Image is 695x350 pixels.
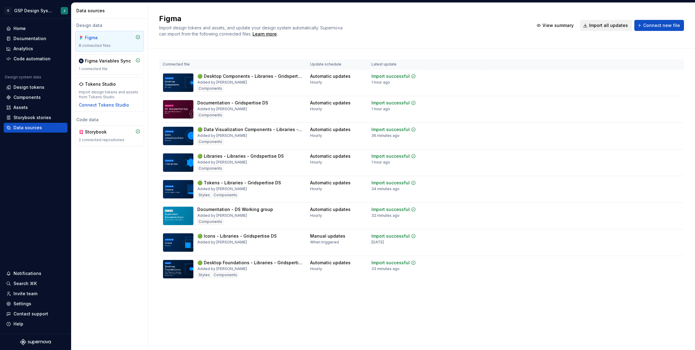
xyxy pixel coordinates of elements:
div: 1 hour ago [371,160,390,165]
div: Added by [PERSON_NAME] [197,160,247,165]
div: 🟢 Data Visualization Components - Libraries - Gridspertise DS [197,126,303,133]
button: Connect new file [634,20,684,31]
div: [DATE] [371,240,384,245]
div: Documentation - Gridspertise DS [197,100,268,106]
div: Added by [PERSON_NAME] [197,107,247,111]
div: Assets [13,104,28,111]
div: Components [13,94,41,100]
div: Documentation [13,36,46,42]
div: Import successful [371,100,410,106]
div: Automatic updates [310,153,351,159]
div: Automatic updates [310,180,351,186]
div: Storybook stories [13,115,51,121]
a: Design tokens [4,82,67,92]
div: Import successful [371,260,410,266]
th: Connected file [159,59,306,70]
div: Added by [PERSON_NAME] [197,213,247,218]
a: Home [4,24,67,33]
div: Notifications [13,270,41,277]
span: View summary [542,22,574,28]
span: Import all updates [589,22,628,28]
a: Data sources [4,123,67,133]
div: 🟢 Tokens - Libraries - Gridspertise DS [197,180,281,186]
button: Search ⌘K [4,279,67,288]
div: G [4,7,12,14]
div: Added by [PERSON_NAME] [197,80,247,85]
div: 33 minutes ago [371,266,400,271]
div: Data sources [76,8,145,14]
div: Manual updates [310,233,345,239]
svg: Supernova Logo [20,339,51,345]
span: Import design tokens and assets, and update your design system automatically. Supernova can impor... [159,25,344,36]
div: Added by [PERSON_NAME] [197,133,247,138]
div: Added by [PERSON_NAME] [197,266,247,271]
span: Connect new file [643,22,680,28]
a: Tokens StudioImport design tokens and assets from Tokens StudioConnect Tokens Studio [75,77,144,112]
span: . [252,32,278,36]
th: Latest update [368,59,431,70]
a: Storybook stories [4,113,67,122]
a: Settings [4,299,67,309]
div: Components [212,272,238,278]
div: Import successful [371,153,410,159]
div: 🟢 Libraries - Libraries - Gridspertise DS [197,153,284,159]
div: Hourly [310,213,322,218]
div: Code automation [13,56,51,62]
div: Import successful [371,126,410,133]
div: 36 minutes ago [371,133,400,138]
div: Hourly [310,133,322,138]
div: Figma [85,35,114,41]
button: Contact support [4,309,67,319]
div: Components [197,139,223,145]
div: Hourly [310,160,322,165]
a: Documentation [4,34,67,43]
div: Components [197,219,223,225]
div: 1 connected file [79,66,140,71]
div: Import successful [371,206,410,213]
div: Added by [PERSON_NAME] [197,186,247,191]
div: Home [13,25,26,32]
div: 🟢 Desktop Foundations - Libraries - Gridspertise DS [197,260,303,266]
div: 🟢 Desktop Components - Libraries - Gridspertise DS [197,73,303,79]
a: Learn more [253,31,277,37]
div: Components [212,192,238,198]
a: Invite team [4,289,67,299]
h2: Figma [159,14,526,24]
div: Automatic updates [310,100,351,106]
div: Import successful [371,180,410,186]
div: 1 hour ago [371,107,390,111]
button: GGSP Design SystemJ [1,4,70,17]
div: Design system data [5,75,41,80]
div: Automatic updates [310,260,351,266]
div: Analytics [13,46,33,52]
div: Import successful [371,233,410,239]
div: Hourly [310,186,322,191]
div: Documentation - DS Working group [197,206,273,213]
button: Help [4,319,67,329]
button: Connect Tokens Studio [79,102,129,108]
a: Storybook2 connected repositories [75,125,144,146]
div: 32 minutes ago [371,213,400,218]
div: Components [197,112,223,118]
a: Figma8 connected files [75,31,144,52]
div: Code data [75,117,144,123]
div: Help [13,321,23,327]
a: Assets [4,103,67,112]
div: Styles [197,272,211,278]
div: Search ⌘K [13,280,37,287]
a: Code automation [4,54,67,64]
a: Components [4,92,67,102]
div: Styles [197,192,211,198]
div: Automatic updates [310,126,351,133]
button: Notifications [4,269,67,278]
div: Settings [13,301,31,307]
button: View summary [534,20,578,31]
div: J [63,8,65,13]
div: Invite team [13,291,37,297]
div: Components [197,85,223,92]
div: 2 connected repositories [79,137,140,142]
div: GSP Design System [14,8,53,14]
div: Data sources [13,125,42,131]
